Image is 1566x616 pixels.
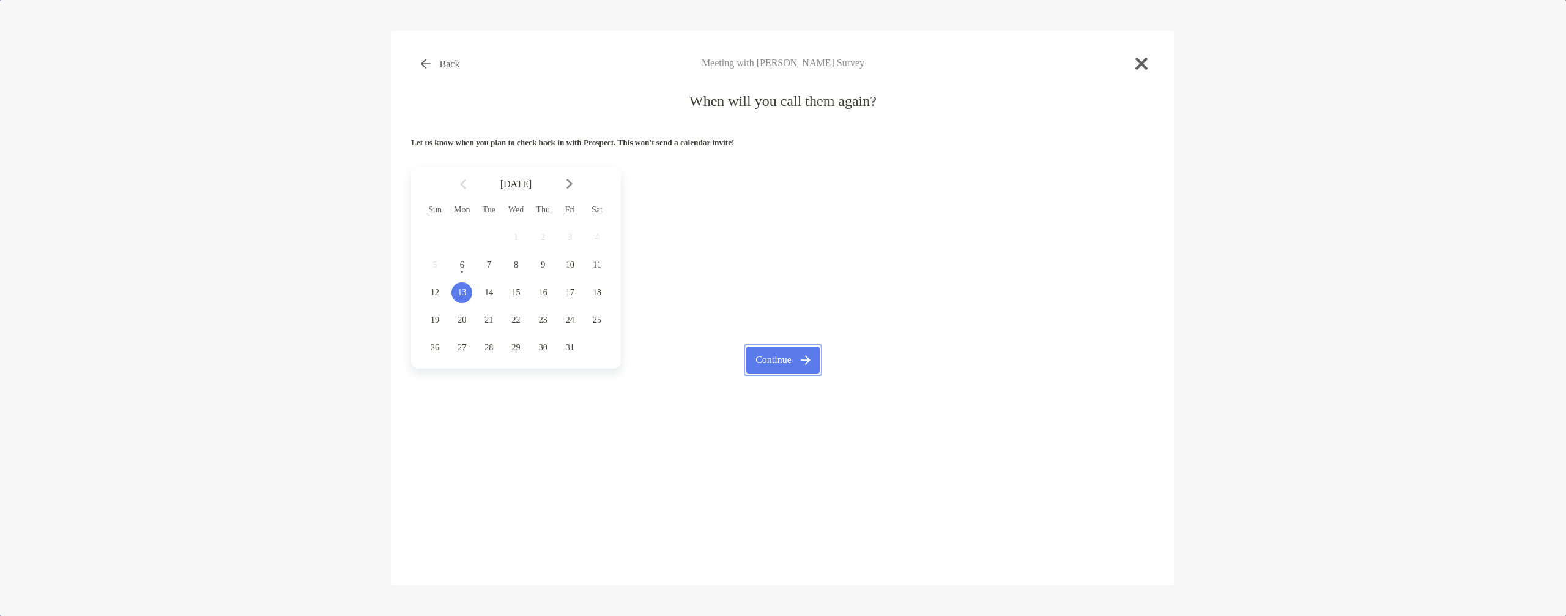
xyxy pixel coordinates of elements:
[530,205,557,215] div: Thu
[460,179,466,189] img: Arrow icon
[533,315,554,325] span: 23
[411,138,1155,148] h5: Let us know when you plan to check back in with Prospect.
[505,315,526,325] span: 22
[411,93,1155,110] h4: When will you call them again?
[533,343,554,353] span: 30
[746,347,820,374] button: Continue
[411,58,1155,69] h4: Meeting with [PERSON_NAME] Survey
[425,260,445,270] span: 5
[448,205,475,215] div: Mon
[425,315,445,325] span: 19
[478,343,499,353] span: 28
[533,260,554,270] span: 9
[502,205,529,215] div: Wed
[505,233,526,242] span: 1
[566,179,573,189] img: Arrow icon
[421,59,431,69] img: button icon
[478,288,499,298] span: 14
[557,205,584,215] div: Fri
[587,233,607,242] span: 4
[505,343,526,353] span: 29
[451,343,472,353] span: 27
[560,288,581,298] span: 17
[469,179,564,190] span: [DATE]
[425,288,445,298] span: 12
[505,288,526,298] span: 15
[421,205,448,215] div: Sun
[451,260,472,270] span: 6
[560,260,581,270] span: 10
[451,315,472,325] span: 20
[425,343,445,353] span: 26
[560,343,581,353] span: 31
[451,288,472,298] span: 13
[587,260,607,270] span: 11
[617,138,734,147] strong: This won't send a calendar invite!
[560,315,581,325] span: 24
[478,315,499,325] span: 21
[505,260,526,270] span: 8
[533,288,554,298] span: 16
[587,288,607,298] span: 18
[411,50,469,77] button: Back
[475,205,502,215] div: Tue
[533,233,554,242] span: 2
[560,233,581,242] span: 3
[584,205,610,215] div: Sat
[478,260,499,270] span: 7
[1135,58,1148,70] img: close modal
[587,315,607,325] span: 25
